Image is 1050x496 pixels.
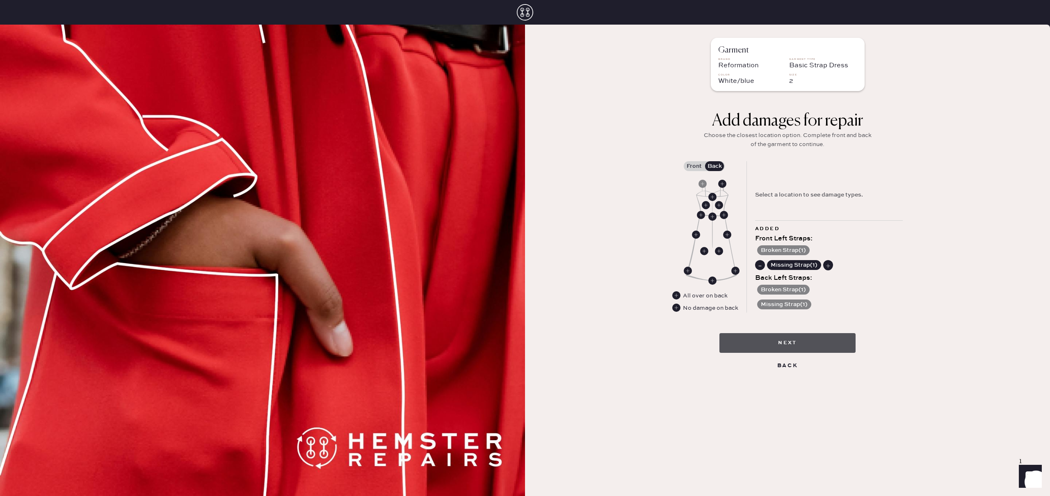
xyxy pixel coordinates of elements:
div: Back Right Side Seam [723,231,731,239]
div: Front Left Straps : [755,234,903,244]
div: Add damages for repair [701,111,874,131]
div: All over on back [672,291,728,300]
img: Garment image [685,181,737,281]
div: Back Right Waistband [720,211,728,219]
div: Choose the closest location option. Complete front and back of the garment to continue. [701,131,874,149]
div: Back Left Straps : [755,273,903,283]
div: Back Center Waistband [708,213,717,221]
div: Back Center Hem [708,277,717,285]
div: Back Left Side Seam [692,231,700,239]
div: Color [718,74,786,76]
div: Back Right Straps [718,180,726,188]
div: White/blue [718,76,786,86]
label: Front [684,161,704,171]
div: All over on back [683,291,728,300]
div: Reformation [718,61,786,71]
div: Basic Strap Dress [789,61,857,71]
div: Back Left Skirt Body [700,247,708,255]
button: Missing Strap(1) [757,299,811,309]
button: Missing Strap(1) [767,260,821,270]
div: No damage on back [683,304,738,313]
div: Select a location to see damage types. [755,190,863,199]
button: Back [772,359,803,372]
div: Back Right Skirt Body [715,247,723,255]
iframe: Front Chat [1011,459,1046,494]
div: Size [789,74,857,76]
div: Back Right Body [715,201,723,209]
div: Added [755,224,903,234]
button: Broken Strap(1) [757,245,810,255]
div: Garment Type [789,58,857,61]
button: Next [719,333,856,353]
div: 2 [789,76,857,86]
div: Brand [718,58,786,61]
div: Back Center Neckline [708,193,717,201]
div: Back Left Straps [698,180,707,188]
div: Back Left Waistband [697,211,705,219]
div: Back Left Side Seam [684,267,692,275]
div: Back Left Body [702,201,710,209]
div: Garment [718,43,857,58]
button: Broken Strap(1) [757,285,810,295]
label: Back [704,161,725,171]
div: Back Right Side Seam [731,267,740,275]
div: No damage on back [672,304,738,313]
